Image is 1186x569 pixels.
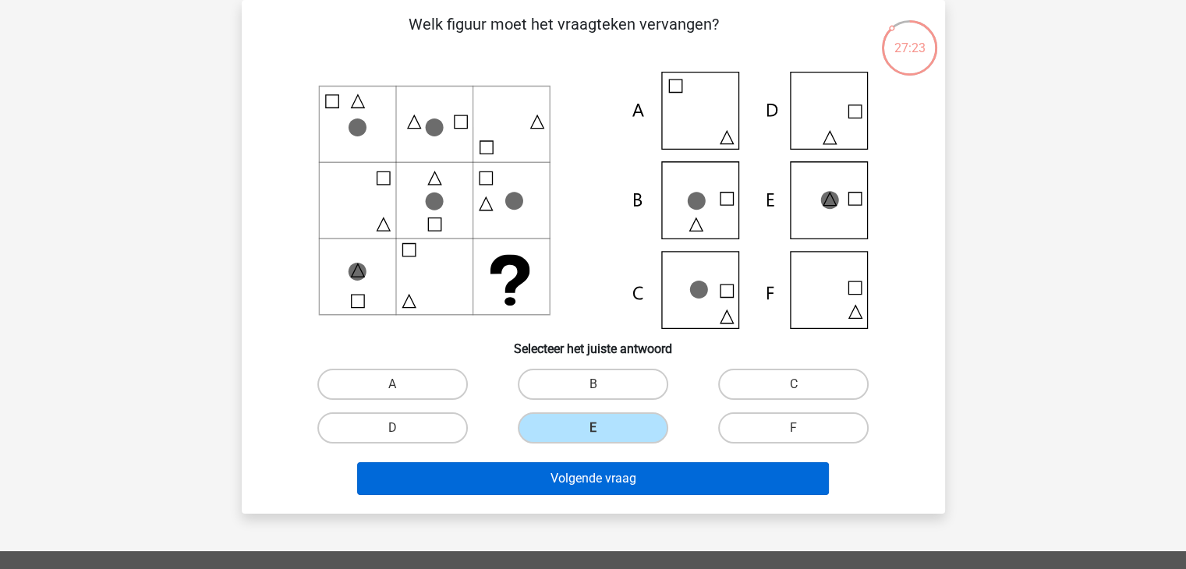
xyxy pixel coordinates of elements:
[317,369,468,400] label: A
[267,12,862,59] p: Welk figuur moet het vraagteken vervangen?
[718,412,869,444] label: F
[880,19,939,58] div: 27:23
[718,369,869,400] label: C
[518,412,668,444] label: E
[317,412,468,444] label: D
[357,462,829,495] button: Volgende vraag
[518,369,668,400] label: B
[267,329,920,356] h6: Selecteer het juiste antwoord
